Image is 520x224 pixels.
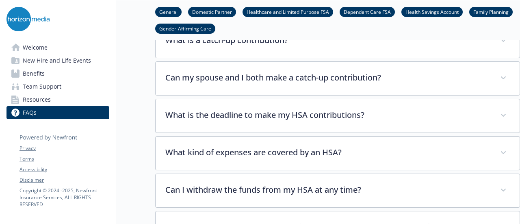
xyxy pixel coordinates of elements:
[6,41,109,54] a: Welcome
[188,8,236,15] a: Domestic Partner
[156,174,520,207] div: Can I withdraw the funds from my HSA at any time?
[6,93,109,106] a: Resources
[165,184,490,196] p: Can I withdraw the funds from my HSA at any time?
[243,8,333,15] a: Healthcare and Limited Purpose FSA
[19,145,109,152] a: Privacy
[23,93,51,106] span: Resources
[19,166,109,173] a: Accessibility
[23,54,91,67] span: New Hire and Life Events
[156,62,520,95] div: Can my spouse and I both make a catch-up contribution?
[6,54,109,67] a: New Hire and Life Events
[165,72,490,84] p: Can my spouse and I both make a catch-up contribution?
[155,8,182,15] a: General
[19,155,109,163] a: Terms
[23,41,48,54] span: Welcome
[165,109,490,121] p: What is the deadline to make my HSA contributions?
[401,8,463,15] a: Health Savings Account
[165,34,490,46] p: What is a catch-up contribution?
[155,24,215,32] a: Gender-Affirming Care
[156,99,520,133] div: What is the deadline to make my HSA contributions?
[23,106,37,119] span: FAQs
[6,67,109,80] a: Benefits
[165,146,490,159] p: What kind of expenses are covered by an HSA?
[6,106,109,119] a: FAQs
[19,187,109,208] p: Copyright © 2024 - 2025 , Newfront Insurance Services, ALL RIGHTS RESERVED
[469,8,513,15] a: Family Planning
[23,80,61,93] span: Team Support
[6,80,109,93] a: Team Support
[23,67,45,80] span: Benefits
[340,8,395,15] a: Dependent Care FSA
[156,24,520,58] div: What is a catch-up contribution?
[19,176,109,184] a: Disclaimer
[156,137,520,170] div: What kind of expenses are covered by an HSA?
